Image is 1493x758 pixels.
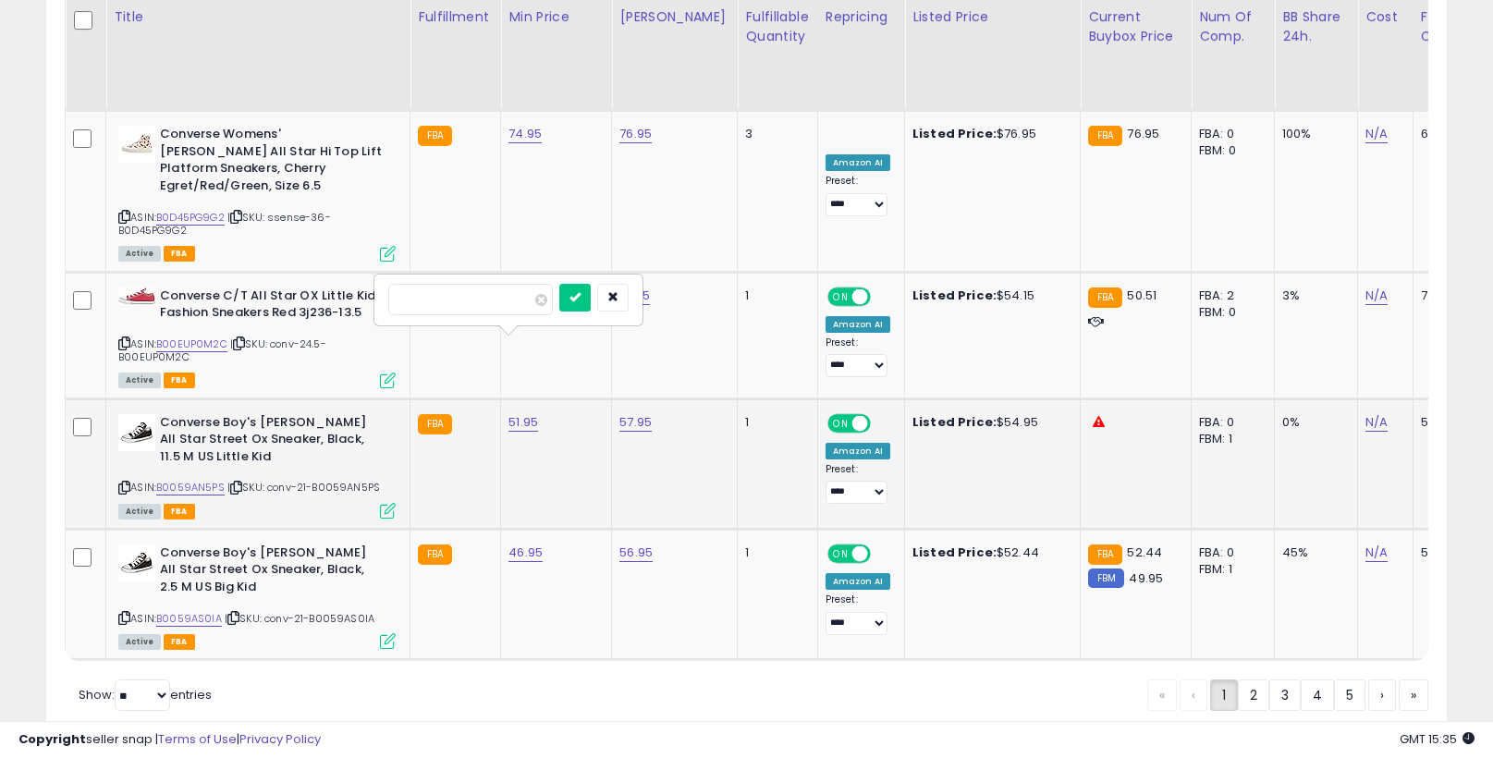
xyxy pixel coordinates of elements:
span: All listings currently available for purchase on Amazon [118,373,161,388]
div: ASIN: [118,414,396,517]
div: Amazon AI [826,573,890,590]
div: 3% [1282,287,1343,304]
small: FBA [418,126,452,146]
div: ASIN: [118,126,396,259]
span: OFF [867,288,897,304]
div: Title [114,7,402,27]
strong: Copyright [18,730,86,748]
div: FBA: 2 [1199,287,1260,304]
div: seller snap | | [18,731,321,749]
b: Listed Price: [912,413,997,431]
div: FBM: 0 [1199,304,1260,321]
span: All listings currently available for purchase on Amazon [118,504,161,520]
b: Converse Boy's [PERSON_NAME] All Star Street Ox Sneaker, Black, 11.5 M US Little Kid [160,414,385,471]
div: Amazon AI [826,443,890,459]
div: 5.77 [1421,544,1486,561]
span: | SKU: ssense-36-B0D45PG9G2 [118,210,331,238]
b: Converse C/T All Star OX Little Kids Fashion Sneakers Red 3j236-13.5 [160,287,385,326]
span: FBA [164,504,195,520]
a: 74.95 [508,125,542,143]
div: 100% [1282,126,1343,142]
span: | SKU: conv-24.5-B00EUP0M2C [118,336,326,364]
a: 57.95 [619,413,652,432]
img: 41qPrj0GKYL._SL40_.jpg [118,414,155,451]
span: FBA [164,634,195,650]
img: 31nwF4W5JtL._SL40_.jpg [118,126,155,163]
a: B00EUP0M2C [156,336,227,352]
a: Privacy Policy [239,730,321,748]
span: 50.51 [1127,287,1156,304]
a: 51.95 [508,413,538,432]
a: N/A [1365,413,1388,432]
div: $54.15 [912,287,1066,304]
span: All listings currently available for purchase on Amazon [118,246,161,262]
span: OFF [867,415,897,431]
span: OFF [867,545,897,561]
span: All listings currently available for purchase on Amazon [118,634,161,650]
span: FBA [164,246,195,262]
span: | SKU: conv-21-B0059AS0IA [225,611,374,626]
div: $52.44 [912,544,1066,561]
a: N/A [1365,544,1388,562]
div: Preset: [826,593,890,635]
div: FBA: 0 [1199,414,1260,431]
span: 49.95 [1129,569,1163,587]
span: FBA [164,373,195,388]
div: 1 [745,287,802,304]
div: 7.08 [1421,287,1486,304]
small: FBA [1088,544,1122,565]
b: Listed Price: [912,125,997,142]
div: 3 [745,126,802,142]
div: [PERSON_NAME] [619,7,729,27]
span: 2025-08-12 15:35 GMT [1400,730,1475,748]
img: 41qPrj0GKYL._SL40_.jpg [118,544,155,581]
div: 45% [1282,544,1343,561]
div: FBM: 1 [1199,561,1260,578]
a: N/A [1365,125,1388,143]
div: 0% [1282,414,1343,431]
div: $54.95 [912,414,1066,431]
a: 3 [1269,679,1301,711]
div: FBA: 0 [1199,544,1260,561]
div: FBA: 0 [1199,126,1260,142]
img: 41iSRhl5O-L._SL40_.jpg [118,287,155,305]
div: ASIN: [118,287,396,386]
span: 52.44 [1127,544,1162,561]
div: Fulfillable Quantity [745,7,809,46]
small: FBM [1088,568,1124,588]
div: Preset: [826,175,890,216]
b: Listed Price: [912,287,997,304]
span: ON [829,288,852,304]
div: Repricing [826,7,897,27]
a: 46.95 [508,544,543,562]
span: Show: entries [79,686,212,703]
a: N/A [1365,287,1388,305]
span: › [1380,686,1384,704]
b: Converse Boy's [PERSON_NAME] All Star Street Ox Sneaker, Black, 2.5 M US Big Kid [160,544,385,601]
a: 5 [1334,679,1365,711]
div: Fulfillment [418,7,493,27]
a: 56.95 [619,544,653,562]
div: FBM: 1 [1199,431,1260,447]
div: Cost [1365,7,1405,27]
div: Amazon AI [826,316,890,333]
span: 76.95 [1127,125,1159,142]
a: 4 [1301,679,1334,711]
div: Preset: [826,463,890,505]
div: Listed Price [912,7,1072,27]
small: FBA [1088,287,1122,308]
a: Terms of Use [158,730,237,748]
small: FBA [418,414,452,434]
b: Listed Price: [912,544,997,561]
div: 1 [745,544,802,561]
span: | SKU: conv-21-B0059AN5PS [227,480,380,495]
div: Amazon AI [826,154,890,171]
span: ON [829,415,852,431]
a: B0059AS0IA [156,611,222,627]
b: Converse Womens' [PERSON_NAME] All Star Hi Top Lift Platform Sneakers, Cherry Egret/Red/Green, Si... [160,126,385,199]
span: » [1411,686,1416,704]
a: 76.95 [619,125,652,143]
a: B0D45PG9G2 [156,210,225,226]
span: ON [829,545,852,561]
div: $76.95 [912,126,1066,142]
